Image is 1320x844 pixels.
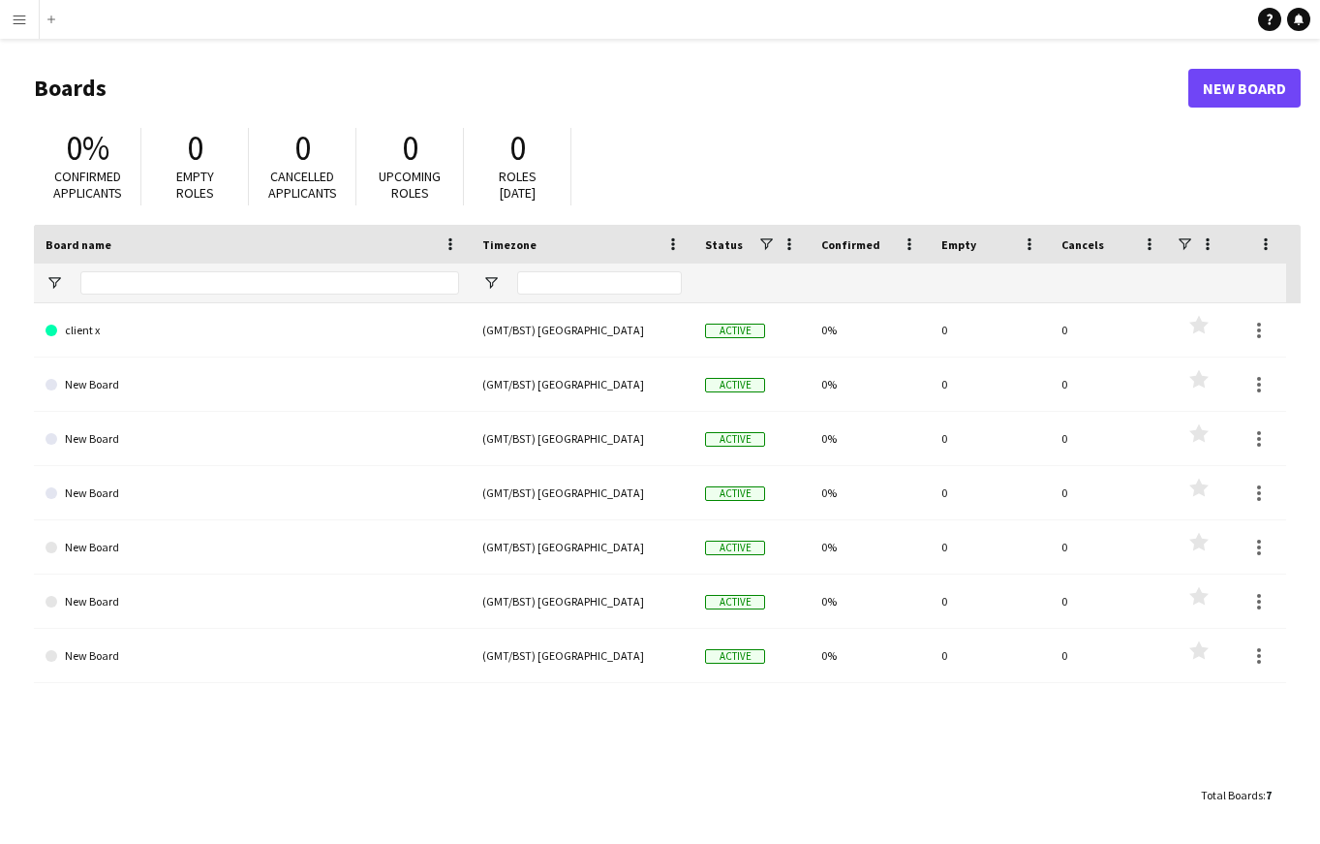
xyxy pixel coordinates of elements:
div: 0 [1050,575,1170,628]
h1: Boards [34,74,1188,103]
div: 0 [930,520,1050,574]
span: Timezone [482,237,537,252]
div: 0 [1050,412,1170,465]
span: Upcoming roles [379,168,441,202]
div: 0 [930,575,1050,628]
span: 0% [66,127,109,170]
span: Status [705,237,743,252]
div: 0% [810,303,930,357]
div: (GMT/BST) [GEOGRAPHIC_DATA] [471,466,693,519]
span: Active [705,324,765,338]
span: 0 [187,127,203,170]
span: Active [705,432,765,447]
a: New Board [46,412,459,466]
span: 7 [1266,788,1272,802]
span: Active [705,649,765,664]
span: Total Boards [1201,788,1263,802]
div: 0 [930,629,1050,682]
a: client x [46,303,459,358]
div: 0% [810,466,930,519]
span: Empty [941,237,976,252]
div: 0 [1050,466,1170,519]
div: (GMT/BST) [GEOGRAPHIC_DATA] [471,412,693,465]
span: Empty roles [176,168,214,202]
span: Cancels [1061,237,1104,252]
div: 0 [1050,303,1170,357]
div: 0 [1050,520,1170,574]
div: (GMT/BST) [GEOGRAPHIC_DATA] [471,520,693,574]
div: (GMT/BST) [GEOGRAPHIC_DATA] [471,629,693,682]
a: New Board [46,466,459,520]
div: 0 [1050,358,1170,411]
span: Active [705,541,765,555]
span: Cancelled applicants [268,168,337,202]
div: 0 [1050,629,1170,682]
a: New Board [46,358,459,412]
button: Open Filter Menu [482,274,500,292]
div: (GMT/BST) [GEOGRAPHIC_DATA] [471,303,693,357]
span: Roles [DATE] [499,168,537,202]
div: 0 [930,303,1050,357]
div: (GMT/BST) [GEOGRAPHIC_DATA] [471,358,693,411]
div: 0% [810,520,930,574]
a: New Board [46,575,459,629]
div: (GMT/BST) [GEOGRAPHIC_DATA] [471,575,693,628]
div: 0 [930,412,1050,465]
span: Active [705,595,765,610]
span: 0 [294,127,311,170]
span: 0 [402,127,418,170]
button: Open Filter Menu [46,274,63,292]
div: 0% [810,358,930,411]
span: 0 [509,127,526,170]
span: Active [705,378,765,392]
div: 0% [810,412,930,465]
div: 0 [930,358,1050,411]
span: Active [705,486,765,501]
div: 0% [810,629,930,682]
div: : [1201,776,1272,814]
a: New Board [46,520,459,575]
input: Board name Filter Input [80,271,459,295]
span: Confirmed applicants [53,168,122,202]
div: 0 [930,466,1050,519]
span: Board name [46,237,111,252]
input: Timezone Filter Input [517,271,682,295]
a: New Board [1188,69,1301,108]
div: 0% [810,575,930,628]
span: Confirmed [821,237,880,252]
a: New Board [46,629,459,683]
